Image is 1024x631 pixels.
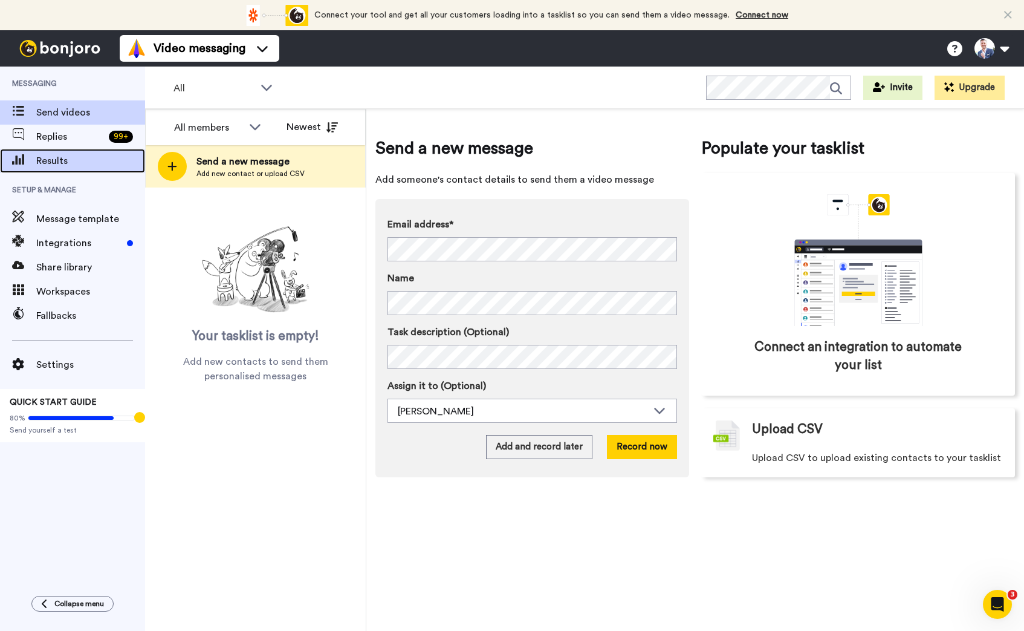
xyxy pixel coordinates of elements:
span: Message template [36,212,145,226]
img: csv-grey.png [713,420,740,451]
button: Upgrade [935,76,1005,100]
img: ready-set-action.png [195,221,316,318]
img: vm-color.svg [127,39,146,58]
span: Video messaging [154,40,245,57]
span: QUICK START GUIDE [10,398,97,407]
span: All [173,81,254,96]
span: Workspaces [36,284,145,299]
button: Add and record later [486,435,592,459]
div: animation [242,5,308,26]
span: Share library [36,260,145,275]
span: Add someone's contact details to send them a video message [375,172,689,187]
span: Name [387,271,414,286]
span: Send yourself a test [10,425,135,435]
span: Populate your tasklist [701,136,1015,160]
span: Send videos [36,105,145,120]
span: Connect an integration to automate your list [753,338,964,374]
img: bj-logo-header-white.svg [15,40,105,57]
label: Assign it to (Optional) [387,379,677,393]
div: 99 + [109,131,133,143]
span: Collapse menu [54,599,104,609]
a: Connect now [736,11,788,19]
span: Integrations [36,236,122,250]
span: 80% [10,413,25,423]
div: All members [174,120,243,135]
label: Task description (Optional) [387,325,677,339]
span: 3 [1008,590,1017,600]
div: Tooltip anchor [134,412,145,423]
button: Record now [607,435,677,459]
button: Invite [863,76,922,100]
span: Your tasklist is empty! [192,327,319,345]
span: Settings [36,358,145,372]
div: animation [768,194,949,326]
span: Results [36,154,145,168]
span: Send a new message [375,136,689,160]
span: Connect your tool and get all your customers loading into a tasklist so you can send them a video... [314,11,730,19]
span: Add new contacts to send them personalised messages [163,355,348,384]
span: Send a new message [196,154,305,169]
span: Fallbacks [36,309,145,323]
span: Add new contact or upload CSV [196,169,305,178]
span: Replies [36,129,104,144]
iframe: Intercom live chat [983,590,1012,619]
div: [PERSON_NAME] [398,404,647,419]
span: Upload CSV [752,420,823,439]
button: Collapse menu [31,596,114,612]
button: Newest [277,115,347,139]
span: Upload CSV to upload existing contacts to your tasklist [752,451,1001,465]
label: Email address* [387,217,677,232]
